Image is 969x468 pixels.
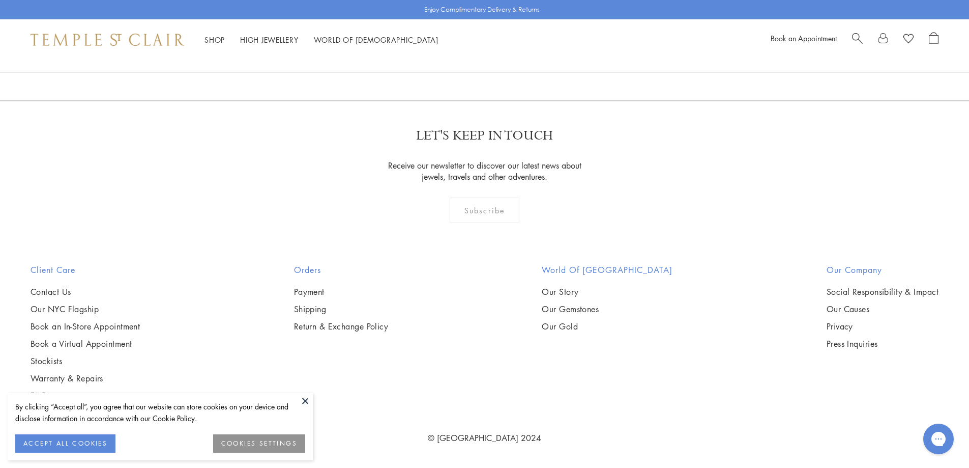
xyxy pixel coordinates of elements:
[428,432,541,444] a: © [GEOGRAPHIC_DATA] 2024
[771,33,837,43] a: Book an Appointment
[15,401,305,424] div: By clicking “Accept all”, you agree that our website can store cookies on your device and disclos...
[918,420,959,458] iframe: Gorgias live chat messenger
[31,264,140,276] h2: Client Care
[827,304,938,315] a: Our Causes
[381,160,588,182] p: Receive our newsletter to discover our latest news about jewels, travels and other adventures.
[542,321,672,332] a: Our Gold
[827,338,938,349] a: Press Inquiries
[903,32,914,47] a: View Wishlist
[450,198,519,223] div: Subscribe
[31,355,140,367] a: Stockists
[294,304,389,315] a: Shipping
[294,264,389,276] h2: Orders
[31,373,140,384] a: Warranty & Repairs
[204,35,225,45] a: ShopShop
[416,127,553,145] p: LET'S KEEP IN TOUCH
[314,35,438,45] a: World of [DEMOGRAPHIC_DATA]World of [DEMOGRAPHIC_DATA]
[827,286,938,297] a: Social Responsibility & Impact
[827,264,938,276] h2: Our Company
[204,34,438,46] nav: Main navigation
[31,34,184,46] img: Temple St. Clair
[294,286,389,297] a: Payment
[929,32,938,47] a: Open Shopping Bag
[827,321,938,332] a: Privacy
[424,5,540,15] p: Enjoy Complimentary Delivery & Returns
[240,35,299,45] a: High JewelleryHigh Jewellery
[542,264,672,276] h2: World of [GEOGRAPHIC_DATA]
[852,32,863,47] a: Search
[294,321,389,332] a: Return & Exchange Policy
[31,390,140,401] a: FAQs
[31,338,140,349] a: Book a Virtual Appointment
[15,434,115,453] button: ACCEPT ALL COOKIES
[31,321,140,332] a: Book an In-Store Appointment
[542,286,672,297] a: Our Story
[542,304,672,315] a: Our Gemstones
[31,304,140,315] a: Our NYC Flagship
[31,286,140,297] a: Contact Us
[213,434,305,453] button: COOKIES SETTINGS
